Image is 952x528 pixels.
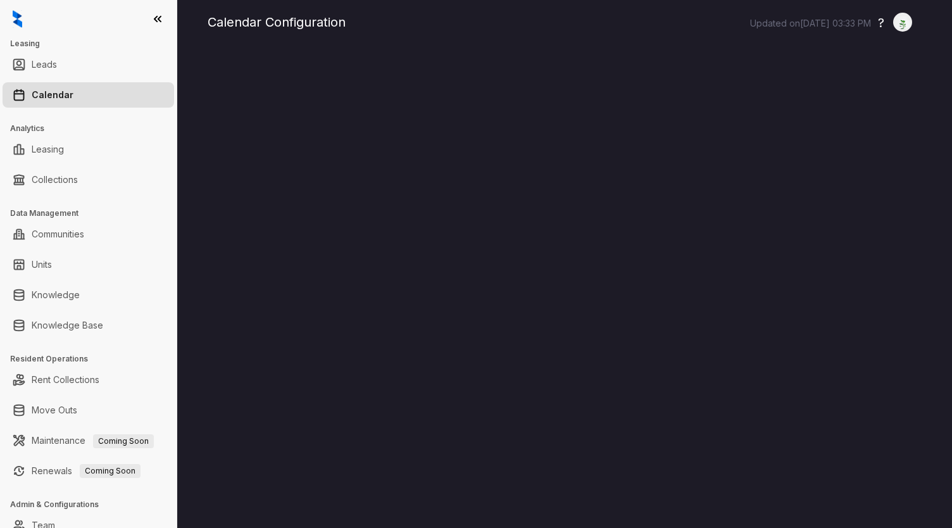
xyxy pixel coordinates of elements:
a: Leasing [32,137,64,162]
p: Updated on [DATE] 03:33 PM [750,17,871,30]
li: Communities [3,222,174,247]
img: UserAvatar [894,16,911,29]
li: Collections [3,167,174,192]
a: Leads [32,52,57,77]
span: Coming Soon [93,434,154,448]
h3: Resident Operations [10,353,177,365]
li: Knowledge Base [3,313,174,338]
a: Knowledge [32,282,80,308]
a: Units [32,252,52,277]
div: Calendar Configuration [208,13,922,32]
img: logo [13,10,22,28]
li: Renewals [3,458,174,484]
a: Collections [32,167,78,192]
li: Maintenance [3,428,174,453]
a: Communities [32,222,84,247]
li: Calendar [3,82,174,108]
a: RenewalsComing Soon [32,458,141,484]
a: Move Outs [32,398,77,423]
a: Knowledge Base [32,313,103,338]
h3: Analytics [10,123,177,134]
h3: Data Management [10,208,177,219]
h3: Leasing [10,38,177,49]
span: Coming Soon [80,464,141,478]
li: Rent Collections [3,367,174,393]
a: Rent Collections [32,367,99,393]
li: Leads [3,52,174,77]
button: ? [878,13,884,32]
li: Leasing [3,137,174,162]
a: Calendar [32,82,73,108]
li: Knowledge [3,282,174,308]
li: Move Outs [3,398,174,423]
li: Units [3,252,174,277]
iframe: retool [208,51,922,528]
h3: Admin & Configurations [10,499,177,510]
